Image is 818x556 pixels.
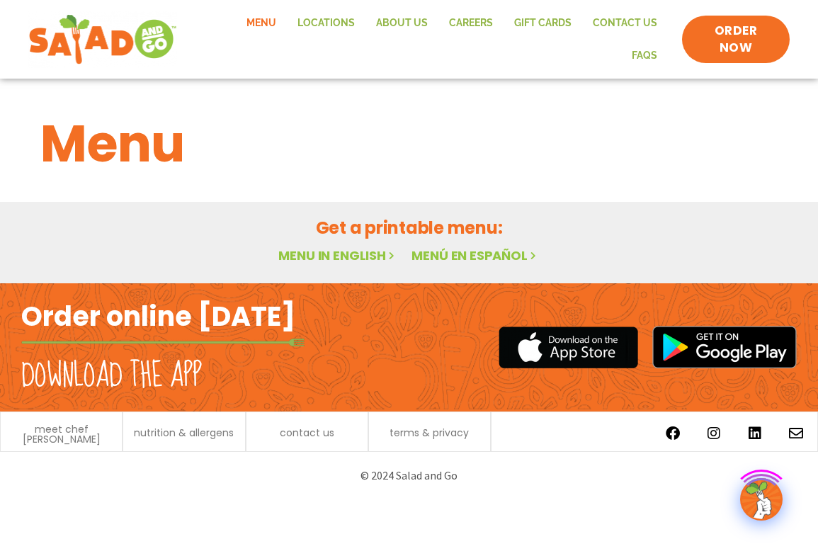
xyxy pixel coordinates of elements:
a: Contact Us [582,7,668,40]
a: nutrition & allergens [134,428,234,438]
span: ORDER NOW [696,23,776,57]
img: new-SAG-logo-768×292 [28,11,177,68]
a: GIFT CARDS [504,7,582,40]
h2: Get a printable menu: [40,215,778,240]
a: About Us [365,7,438,40]
h1: Menu [40,106,778,182]
a: terms & privacy [390,428,469,438]
img: google_play [652,326,797,368]
a: Locations [287,7,365,40]
a: Menu in English [278,246,397,264]
h2: Order online [DATE] [21,299,295,334]
nav: Menu [191,7,668,72]
a: Menu [236,7,287,40]
a: Careers [438,7,504,40]
a: FAQs [621,40,668,72]
p: © 2024 Salad and Go [14,466,804,485]
a: Menú en español [411,246,539,264]
a: ORDER NOW [682,16,790,64]
a: meet chef [PERSON_NAME] [8,424,115,444]
img: fork [21,339,305,346]
a: contact us [280,428,334,438]
h2: Download the app [21,356,202,396]
img: appstore [499,324,638,370]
